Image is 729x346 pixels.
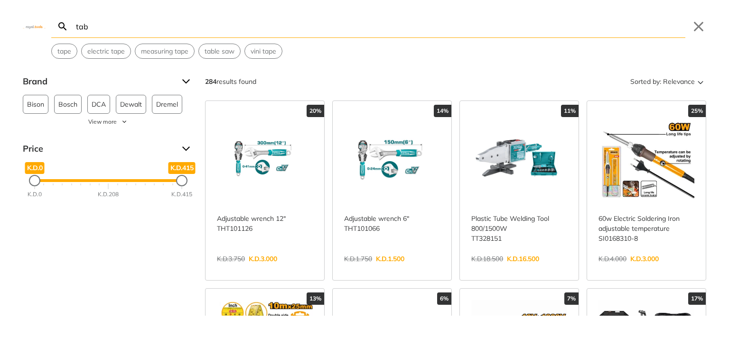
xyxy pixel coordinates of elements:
span: tape [57,46,71,56]
div: 13% [307,292,324,305]
button: Dewalt [116,95,146,114]
button: Close [691,19,706,34]
span: electric tape [87,46,125,56]
div: K.D.208 [98,190,119,199]
span: table saw [205,46,234,56]
div: K.D.415 [171,190,192,199]
span: Bison [27,95,44,113]
button: Select suggestion: electric tape [82,44,131,58]
div: Suggestion: tape [51,44,77,59]
span: Dremel [156,95,178,113]
div: results found [205,74,256,89]
button: Select suggestion: tape [52,44,77,58]
div: 6% [437,292,451,305]
strong: 284 [205,77,216,86]
div: Suggestion: electric tape [81,44,131,59]
div: 17% [688,292,706,305]
div: 20% [307,105,324,117]
button: Select suggestion: measuring tape [135,44,194,58]
div: Minimum Price [29,175,40,186]
div: Suggestion: vini tape [244,44,282,59]
span: Dewalt [120,95,142,113]
div: 14% [434,105,451,117]
img: Close [23,24,46,28]
button: Sorted by:Relevance Sort [628,74,706,89]
svg: Sort [695,76,706,87]
button: View more [23,118,194,126]
div: 25% [688,105,706,117]
span: Price [23,141,175,156]
span: measuring tape [141,46,188,56]
span: vini tape [251,46,276,56]
div: K.D.0 [28,190,42,199]
button: Bison [23,95,48,114]
svg: Search [57,21,68,32]
span: Brand [23,74,175,89]
input: Search… [74,15,685,37]
button: DCA [87,95,110,114]
div: 11% [561,105,579,117]
span: View more [88,118,117,126]
div: Suggestion: measuring tape [135,44,195,59]
button: Select suggestion: vini tape [245,44,282,58]
button: Bosch [54,95,82,114]
div: Maximum Price [176,175,187,186]
button: Select suggestion: table saw [199,44,240,58]
button: Dremel [152,95,182,114]
span: DCA [92,95,106,113]
span: Relevance [663,74,695,89]
span: Bosch [58,95,77,113]
div: 7% [564,292,579,305]
div: Suggestion: table saw [198,44,241,59]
